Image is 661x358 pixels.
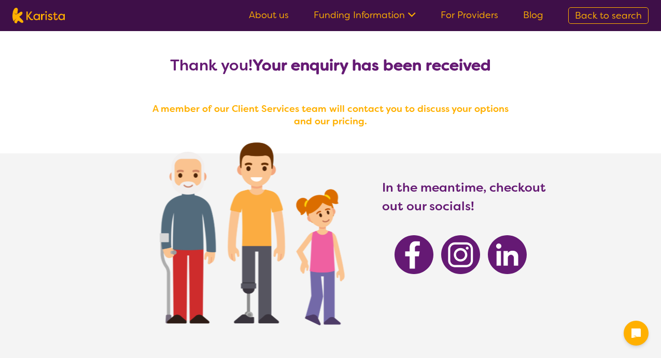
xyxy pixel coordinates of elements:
a: About us [249,9,289,21]
img: Karista Facebook [395,235,433,274]
img: Karista provider enquiry success [129,116,367,345]
img: Karista logo [12,8,65,23]
a: Funding Information [314,9,416,21]
h3: In the meantime, checkout out our socials! [382,178,547,216]
h2: Thank you! [144,56,517,75]
b: Your enquiry has been received [252,55,491,76]
h4: A member of our Client Services team will contact you to discuss your options and our pricing. [144,103,517,127]
a: Blog [523,9,543,21]
a: For Providers [441,9,498,21]
img: Karista Linkedin [488,235,527,274]
a: Back to search [568,7,649,24]
img: Karista Instagram [441,235,480,274]
span: Back to search [575,9,642,22]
